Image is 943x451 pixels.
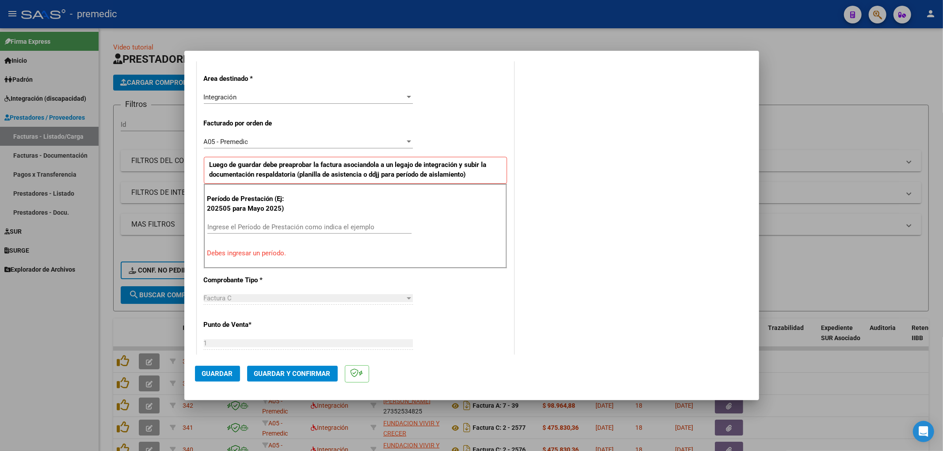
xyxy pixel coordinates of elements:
[204,275,295,285] p: Comprobante Tipo *
[204,74,295,84] p: Area destinado *
[207,194,296,214] p: Período de Prestación (Ej: 202505 para Mayo 2025)
[202,370,233,378] span: Guardar
[204,138,248,146] span: A05 - Premedic
[207,248,504,258] p: Debes ingresar un período.
[204,93,237,101] span: Integración
[210,161,487,179] strong: Luego de guardar debe preaprobar la factura asociandola a un legajo de integración y subir la doc...
[204,320,295,330] p: Punto de Venta
[247,366,338,382] button: Guardar y Confirmar
[913,421,934,442] div: Open Intercom Messenger
[204,118,295,129] p: Facturado por orden de
[254,370,331,378] span: Guardar y Confirmar
[204,294,232,302] span: Factura C
[195,366,240,382] button: Guardar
